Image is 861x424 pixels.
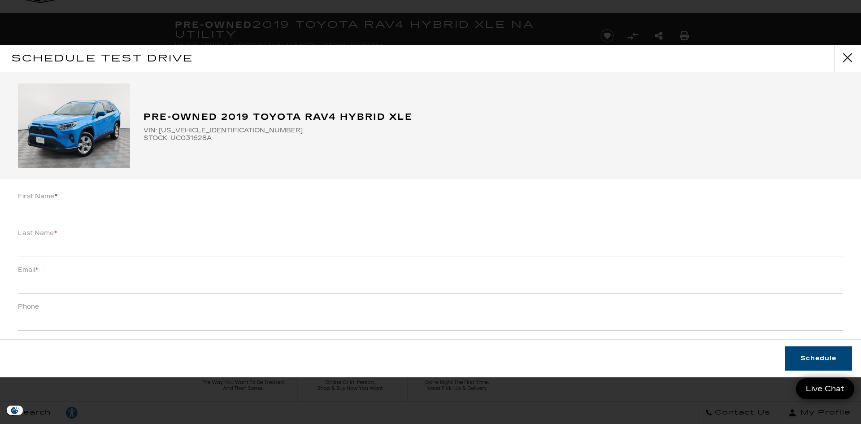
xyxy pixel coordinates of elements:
[11,51,194,66] h2: Schedule Test Drive
[143,127,843,134] span: VIN: [US_VEHICLE_IDENTIFICATION_NUMBER]
[18,301,39,313] label: Phone
[834,45,861,72] button: close
[796,378,854,399] a: Live Chat
[143,134,843,142] span: STOCK: UC031628A
[18,227,57,240] label: Last Name
[4,406,25,415] section: Click to Open Cookie Consent Modal
[18,190,57,203] label: First Name
[143,109,843,124] h2: Pre-Owned 2019 Toyota RAV4 Hybrid XLE
[18,337,50,350] label: Zip Code
[18,264,38,276] label: Email
[18,83,130,168] img: 2019 Toyota RAV4 Hybrid XLE
[785,346,852,371] button: Schedule
[801,384,849,394] span: Live Chat
[4,406,25,415] img: Opt-Out Icon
